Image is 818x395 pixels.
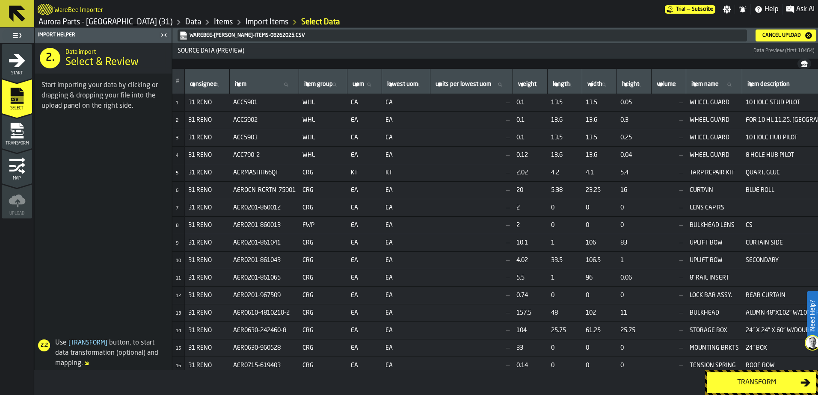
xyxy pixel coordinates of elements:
button: button-Transform [707,372,816,393]
span: WHEEL GUARD [690,117,739,124]
a: link-to-undefined [179,31,744,40]
span: 31 RENO [188,292,226,299]
span: label [657,81,676,88]
span: KT [351,169,379,176]
span: 104 [516,327,544,334]
span: EA [385,362,427,369]
span: — [655,134,683,141]
span: Transform [2,141,32,146]
span: 5.4 [620,169,648,176]
span: 5.38 [551,187,579,194]
span: WHEEL GUARD [690,99,739,106]
span: AERMASHH66QT [233,169,296,176]
span: label [190,81,217,88]
span: AER0715-619403 [233,362,296,369]
span: EA [351,292,379,299]
span: CRG [302,257,344,264]
span: KT [385,169,427,176]
a: link-to-/wh/i/aa2e4adb-2cd5-4688-aa4a-ec82bcf75d46 [39,18,172,27]
div: Import Helper [36,32,158,38]
input: label [655,79,682,90]
span: WHEEL GUARD [690,152,739,159]
span: AER0201-967509 [233,292,296,299]
input: label [302,79,344,90]
span: EA [385,152,427,159]
span: Map [2,176,32,181]
span: 0.12 [516,152,544,159]
input: label [690,79,738,90]
span: 31 RENO [188,239,226,246]
span: 13.6 [586,152,613,159]
span: Select [2,106,32,111]
input: label [551,79,578,90]
div: title-Select & Review [35,43,172,74]
span: 1 [551,274,579,281]
span: — [434,310,510,316]
label: Need Help? [808,292,817,339]
span: 20 [516,187,544,194]
span: — [434,99,510,106]
span: 0 [620,292,648,299]
span: AER0201-860012 [233,204,296,211]
span: 13.5 [551,134,579,141]
span: — [434,204,510,211]
span: — [655,292,683,299]
span: 0.1 [516,134,544,141]
span: 7 [176,206,178,211]
span: WareBee-Aurora Reno-items-08262025.csv [178,29,747,41]
span: ACC790-2 [233,152,296,159]
span: 25.75 [620,327,648,334]
span: UPLIFT BOW [690,239,739,246]
span: 10.1 [516,239,544,246]
span: 31 RENO [188,274,226,281]
span: — [655,169,683,176]
span: [ [68,340,71,346]
span: AER0630-242460-8 [233,327,296,334]
span: 13.5 [586,99,613,106]
span: EA [351,117,379,124]
a: link-to-/wh/i/aa2e4adb-2cd5-4688-aa4a-ec82bcf75d46/pricing/ [665,5,715,14]
span: EA [351,204,379,211]
span: EA [385,117,427,124]
span: label [436,81,491,88]
div: Start importing your data by clicking or dragging & dropping your file into the upload panel on t... [41,80,165,111]
span: WHEEL GUARD [690,134,739,141]
span: 96 [586,274,613,281]
span: EA [351,362,379,369]
span: 31 RENO [188,310,226,316]
div: 2. [40,48,60,68]
span: ] [105,340,107,346]
a: link-to-/wh/i/aa2e4adb-2cd5-4688-aa4a-ec82bcf75d46/data/items/ [214,18,233,27]
span: 8 [176,224,178,228]
div: Cancel Upload [759,32,804,38]
li: menu Start [2,44,32,78]
span: EA [351,99,379,106]
span: EA [385,134,427,141]
button: button-Cancel Upload [756,29,816,41]
h2: Sub Title [54,5,103,14]
span: EA [351,274,379,281]
span: — [434,327,510,334]
span: — [655,274,683,281]
span: ACC5902 [233,117,296,124]
span: AER0201-861043 [233,257,296,264]
span: 31 RENO [188,327,226,334]
span: STORAGE BOX [690,327,739,334]
span: 31 RENO [188,169,226,176]
span: label [304,81,333,88]
span: EA [385,187,427,194]
span: CRG [302,274,344,281]
span: 0 [551,204,579,211]
a: logo-header [38,2,53,17]
span: 0 [586,292,613,299]
span: LOCK BAR ASSY. [690,292,739,299]
span: Start [2,71,32,76]
span: 31 RENO [188,222,226,229]
span: — [434,222,510,229]
span: 4.02 [516,257,544,264]
span: 102 [586,310,613,316]
span: CRG [302,204,344,211]
span: 3 [176,136,178,141]
span: AER0610-4810210-2 [233,310,296,316]
span: label [235,81,246,88]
